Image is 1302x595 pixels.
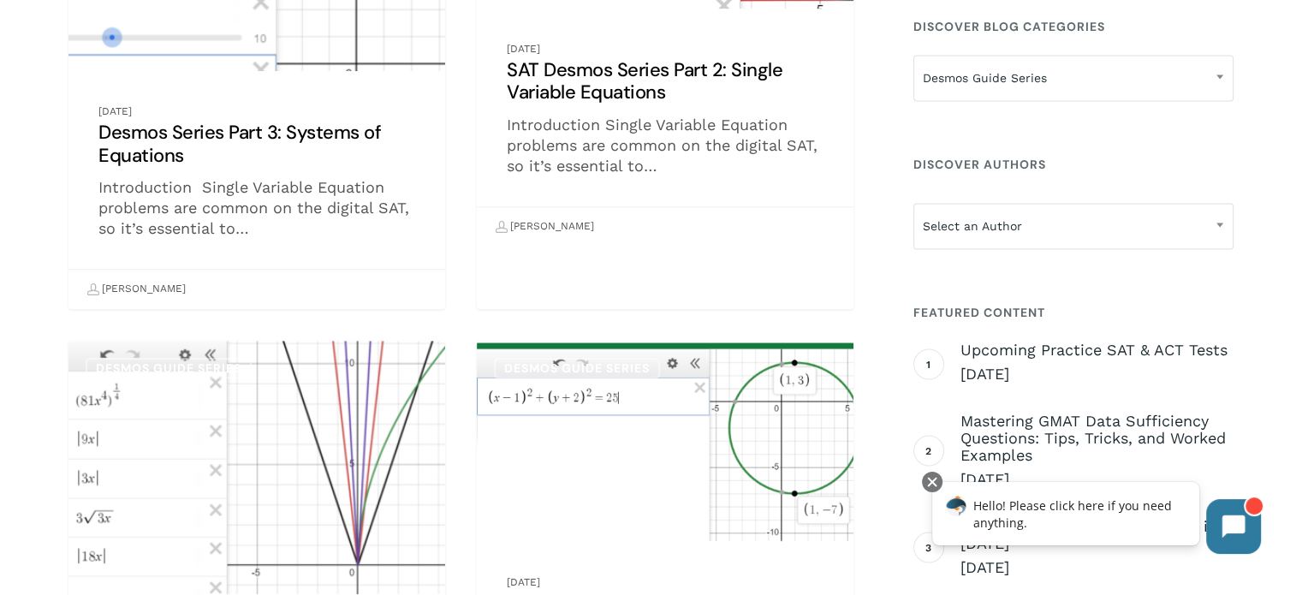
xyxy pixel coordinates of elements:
[495,212,594,241] a: [PERSON_NAME]
[913,12,1234,43] h4: Discover Blog Categories
[494,358,660,378] a: Desmos Guide Series
[86,275,186,304] a: [PERSON_NAME]
[913,298,1234,329] h4: Featured Content
[914,61,1233,97] span: Desmos Guide Series
[913,204,1234,250] span: Select an Author
[960,557,1234,578] span: [DATE]
[960,364,1234,384] span: [DATE]
[86,358,252,378] a: Desmos Guide Series
[914,209,1233,245] span: Select an Author
[960,518,1234,578] a: Changes are Coming to the ACT in [DATE] [DATE]
[960,342,1234,359] span: Upcoming Practice SAT & ACT Tests
[913,150,1234,181] h4: Discover Authors
[914,468,1278,571] iframe: Chatbot
[960,413,1234,464] span: Mastering GMAT Data Sufficiency Questions: Tips, Tricks, and Worked Examples
[960,342,1234,384] a: Upcoming Practice SAT & ACT Tests [DATE]
[913,56,1234,102] span: Desmos Guide Series
[960,413,1234,490] a: Mastering GMAT Data Sufficiency Questions: Tips, Tricks, and Worked Examples [DATE]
